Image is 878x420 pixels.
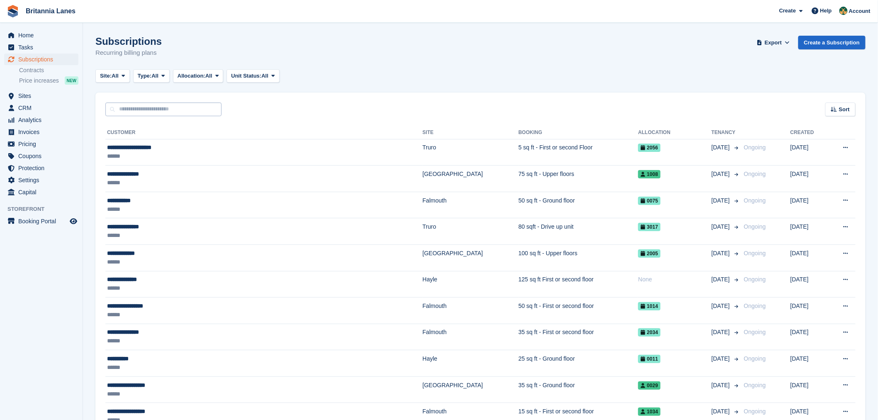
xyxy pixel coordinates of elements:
[790,139,828,166] td: [DATE]
[422,244,518,271] td: [GEOGRAPHIC_DATA]
[173,69,224,83] button: Allocation: All
[638,126,712,139] th: Allocation
[19,66,78,74] a: Contracts
[790,192,828,218] td: [DATE]
[138,72,152,80] span: Type:
[638,170,661,178] span: 1008
[422,271,518,298] td: Hayle
[712,143,732,152] span: [DATE]
[65,76,78,85] div: NEW
[18,114,68,126] span: Analytics
[765,39,782,47] span: Export
[798,36,866,49] a: Create a Subscription
[95,48,162,58] p: Recurring billing plans
[744,329,766,335] span: Ongoing
[849,7,871,15] span: Account
[68,216,78,226] a: Preview store
[105,126,422,139] th: Customer
[519,376,639,403] td: 35 sq ft - Ground floor
[95,69,130,83] button: Site: All
[422,350,518,377] td: Hayle
[422,126,518,139] th: Site
[4,215,78,227] a: menu
[712,328,732,337] span: [DATE]
[638,249,661,258] span: 2005
[790,271,828,298] td: [DATE]
[638,408,661,416] span: 1034
[638,355,661,363] span: 0011
[4,126,78,138] a: menu
[18,90,68,102] span: Sites
[4,186,78,198] a: menu
[4,90,78,102] a: menu
[22,4,79,18] a: Britannia Lanes
[4,114,78,126] a: menu
[519,350,639,377] td: 25 sq ft - Ground floor
[712,275,732,284] span: [DATE]
[744,382,766,388] span: Ongoing
[519,139,639,166] td: 5 sq ft - First or second Floor
[4,54,78,65] a: menu
[18,150,68,162] span: Coupons
[744,223,766,230] span: Ongoing
[519,192,639,218] td: 50 sq ft - Ground floor
[790,218,828,245] td: [DATE]
[638,144,661,152] span: 2056
[18,186,68,198] span: Capital
[422,324,518,350] td: Falmouth
[790,324,828,350] td: [DATE]
[779,7,796,15] span: Create
[712,407,732,416] span: [DATE]
[790,298,828,324] td: [DATE]
[638,328,661,337] span: 2034
[7,205,83,213] span: Storefront
[744,276,766,283] span: Ongoing
[100,72,112,80] span: Site:
[18,126,68,138] span: Invoices
[519,166,639,192] td: 75 sq ft - Upper floors
[712,222,732,231] span: [DATE]
[638,197,661,205] span: 0075
[261,72,268,80] span: All
[231,72,261,80] span: Unit Status:
[4,102,78,114] a: menu
[95,36,162,47] h1: Subscriptions
[422,139,518,166] td: Truro
[744,303,766,309] span: Ongoing
[790,376,828,403] td: [DATE]
[839,7,848,15] img: Nathan Kellow
[519,298,639,324] td: 50 sq ft - First or second floor
[519,218,639,245] td: 80 sqft - Drive up unit
[18,138,68,150] span: Pricing
[744,250,766,256] span: Ongoing
[839,105,850,114] span: Sort
[18,42,68,53] span: Tasks
[18,215,68,227] span: Booking Portal
[820,7,832,15] span: Help
[4,174,78,186] a: menu
[712,354,732,363] span: [DATE]
[790,126,828,139] th: Created
[519,324,639,350] td: 35 sq ft - First or second floor
[7,5,19,17] img: stora-icon-8386f47178a22dfd0bd8f6a31ec36ba5ce8667c1dd55bd0f319d3a0aa187defe.svg
[712,196,732,205] span: [DATE]
[18,54,68,65] span: Subscriptions
[519,126,639,139] th: Booking
[638,302,661,310] span: 1014
[4,29,78,41] a: menu
[422,298,518,324] td: Falmouth
[638,223,661,231] span: 3017
[227,69,279,83] button: Unit Status: All
[18,29,68,41] span: Home
[18,102,68,114] span: CRM
[638,275,712,284] div: None
[712,302,732,310] span: [DATE]
[638,381,661,390] span: 0029
[744,197,766,204] span: Ongoing
[18,162,68,174] span: Protection
[744,171,766,177] span: Ongoing
[422,218,518,245] td: Truro
[712,126,741,139] th: Tenancy
[519,244,639,271] td: 100 sq ft - Upper floors
[178,72,205,80] span: Allocation:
